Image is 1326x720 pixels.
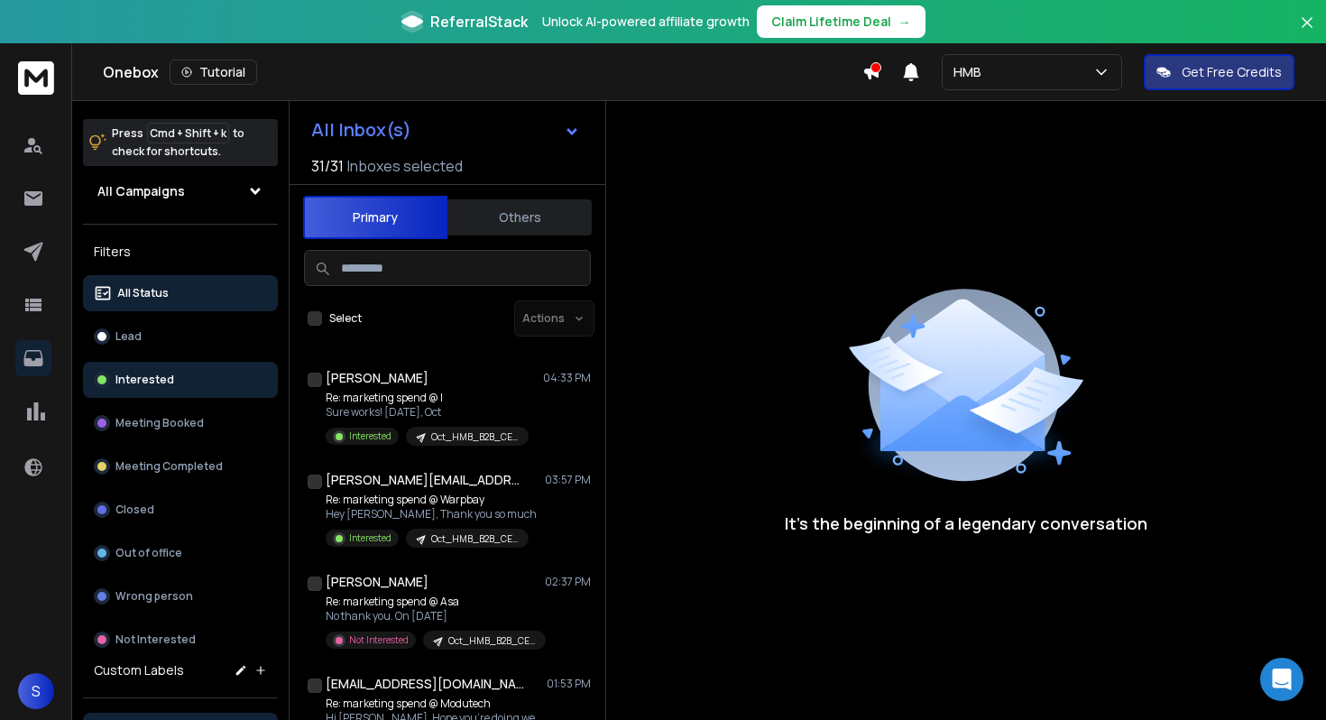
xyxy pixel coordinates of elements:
h1: [EMAIL_ADDRESS][DOMAIN_NAME] [326,675,524,693]
p: Press to check for shortcuts. [112,125,244,161]
p: 01:53 PM [547,677,591,691]
p: All Status [117,286,169,300]
h3: Custom Labels [94,661,184,679]
p: Re: marketing spend @ Warpbay [326,493,537,507]
p: Out of office [115,546,182,560]
p: Interested [349,531,391,545]
h1: All Campaigns [97,182,185,200]
p: Lead [115,329,142,344]
label: Select [329,311,362,326]
button: Close banner [1295,11,1319,54]
p: No thank you. On [DATE] [326,609,542,623]
button: S [18,673,54,709]
button: Out of office [83,535,278,571]
p: 03:57 PM [545,473,591,487]
p: Re: marketing spend @ Modutech [326,697,542,711]
p: Get Free Credits [1182,63,1282,81]
p: Hey [PERSON_NAME], Thank you so much [326,507,537,522]
button: Not Interested [83,622,278,658]
p: Unlock AI-powered affiliate growth [542,13,750,31]
p: It’s the beginning of a legendary conversation [785,511,1147,536]
button: Meeting Completed [83,448,278,485]
button: Interested [83,362,278,398]
span: ReferralStack [430,11,528,32]
p: 04:33 PM [543,371,591,385]
button: Tutorial [170,60,257,85]
p: Closed [115,503,154,517]
p: 02:37 PM [545,575,591,589]
button: Claim Lifetime Deal→ [757,5,925,38]
span: Cmd + Shift + k [147,123,229,143]
p: Not Interested [115,632,196,647]
p: HMB [953,63,989,81]
p: Oct_HMB_B2B_CEO_India_11-100 [448,634,535,648]
p: Interested [115,373,174,387]
button: Wrong person [83,578,278,614]
p: Wrong person [115,589,193,604]
button: Closed [83,492,278,528]
span: → [898,13,911,31]
p: Interested [349,429,391,443]
span: 31 / 31 [311,155,344,177]
p: Re: marketing spend @ I [326,391,529,405]
button: Get Free Credits [1144,54,1294,90]
button: All Inbox(s) [297,112,594,148]
p: Sure works! [DATE], Oct [326,405,529,420]
p: Not Interested [349,633,409,647]
p: Oct_HMB_B2B_CEO_India_11-100 [431,532,518,546]
h3: Inboxes selected [347,155,463,177]
button: Meeting Booked [83,405,278,441]
h1: All Inbox(s) [311,121,411,139]
button: Others [447,198,592,237]
div: Open Intercom Messenger [1260,658,1303,701]
h3: Filters [83,239,278,264]
div: Onebox [103,60,862,85]
p: Oct_HMB_B2B_CEO_India_11-100 [431,430,518,444]
h1: [PERSON_NAME] [326,369,428,387]
h1: [PERSON_NAME][EMAIL_ADDRESS][DOMAIN_NAME] [326,471,524,489]
button: All Status [83,275,278,311]
button: Lead [83,318,278,355]
button: All Campaigns [83,173,278,209]
h1: [PERSON_NAME] [326,573,428,591]
p: Re: marketing spend @ Asa [326,595,542,609]
p: Meeting Completed [115,459,223,474]
button: Primary [303,196,447,239]
p: Meeting Booked [115,416,204,430]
